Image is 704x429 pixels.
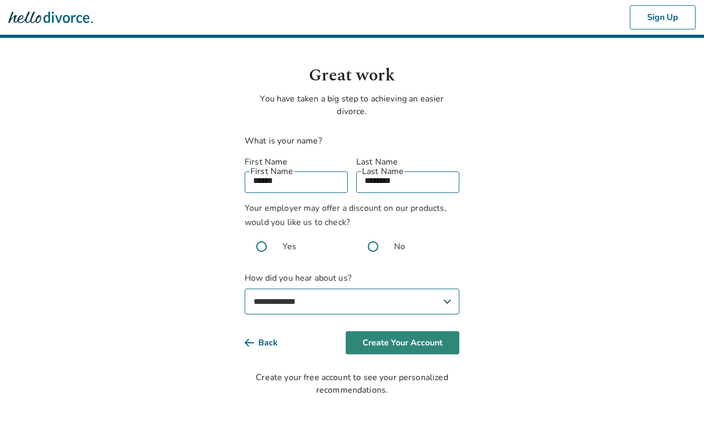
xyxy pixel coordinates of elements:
span: Yes [283,240,296,253]
button: Sign Up [630,5,696,29]
span: No [394,240,405,253]
img: Hello Divorce Logo [8,7,93,28]
div: Create your free account to see your personalized recommendations. [245,371,459,396]
h1: Great work [245,63,459,88]
p: You have taken a big step to achieving an easier divorce. [245,93,459,118]
label: What is your name? [245,135,322,147]
label: How did you hear about us? [245,272,459,314]
label: First Name [245,156,348,168]
span: Your employer may offer a discount on our products, would you like us to check? [245,202,447,228]
select: How did you hear about us? [245,289,459,314]
iframe: Chat Widget [651,379,704,429]
button: Back [245,331,295,354]
button: Create Your Account [346,331,459,354]
label: Last Name [356,156,459,168]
